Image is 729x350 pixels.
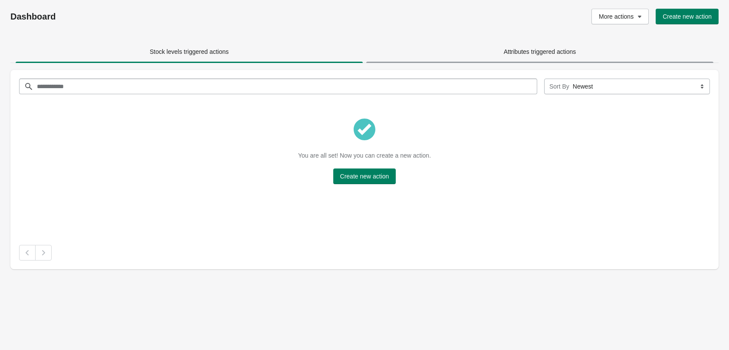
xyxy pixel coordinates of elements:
[591,9,649,24] button: More actions
[340,173,389,180] span: Create new action
[10,11,320,22] h1: Dashboard
[298,151,431,160] p: You are all set! Now you can create a new action.
[333,168,396,184] button: Create new action
[656,9,719,24] button: Create new action
[599,13,634,20] span: More actions
[150,48,229,55] span: Stock levels triggered actions
[663,13,712,20] span: Create new action
[504,48,576,55] span: Attributes triggered actions
[19,245,710,261] nav: Pagination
